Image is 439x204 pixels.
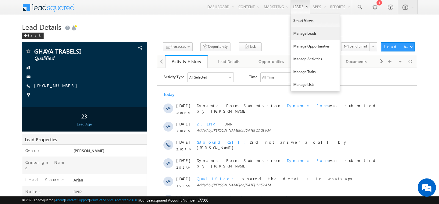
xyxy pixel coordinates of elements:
[87,133,113,138] span: [DATE] 11:52 AM
[19,79,37,84] span: 12:00 PM
[212,58,245,65] div: Lead Details
[105,7,117,12] div: All Time
[130,90,172,95] span: Dynamic Form
[335,55,378,68] a: Documents
[22,33,44,39] div: Back
[25,160,67,171] label: Campaign Name
[39,163,229,174] span: Dynamic Form Submission: was submitted by [PERSON_NAME]
[25,177,65,182] label: Lead Source
[8,56,111,154] textarea: Type your message and hit 'Enter'
[19,170,37,175] span: 11:49 AM
[55,198,64,202] a: About
[19,152,37,157] span: 11:49 AM
[39,133,229,138] span: Added by on
[19,163,33,168] span: [DATE]
[291,78,340,91] a: Manage Lists
[55,133,83,138] span: [PERSON_NAME]
[32,32,102,40] div: Chat with us now
[34,55,111,62] span: Qualified
[22,197,208,203] span: © 2025 LeadSquared | | | | |
[55,60,83,65] span: [PERSON_NAME]
[170,58,203,64] div: Activity History
[100,3,115,18] div: Minimize live chat window
[291,40,340,53] a: Manage Opportunities
[39,181,220,192] span: apartment interested in [GEOGRAPHIC_DATA]
[39,114,229,120] span: Added by on
[255,58,287,65] div: Opportunities
[39,90,229,101] span: Dynamic Form Submission: was submitted by [PERSON_NAME]
[34,83,80,89] span: [PHONE_NUMBER]
[130,35,172,40] span: Dynamic Form
[250,55,293,68] a: Opportunities
[39,108,80,113] span: Qualified
[130,163,172,168] span: Dynamic Form
[19,108,33,114] span: [DATE]
[19,97,37,102] span: 11:52 AM
[10,32,26,40] img: d_60004797649_company_0_60004797649
[83,159,111,167] em: Start Chat
[19,188,37,194] span: 11:49 AM
[87,193,113,198] span: [DATE] 11:49 AM
[341,42,370,51] button: Send Email
[25,136,57,142] span: Lead Properties
[19,145,33,150] span: [DATE]
[30,5,76,14] div: All Selected
[291,27,340,40] a: Manage Leads
[200,42,230,51] button: Opportunity
[199,198,208,202] span: 77060
[19,126,33,132] span: [DATE]
[39,193,229,199] span: Added by on
[19,53,33,59] span: [DATE]
[73,189,82,194] span: DNP
[291,14,340,27] a: Smart Views
[291,65,340,78] a: Manage Tasks
[65,198,89,202] a: Contact Support
[39,72,190,82] span: Did not answer a call by [PERSON_NAME].
[39,72,92,77] span: Outbound Call
[39,145,92,150] span: Outbound Call
[22,32,47,37] a: Back
[115,198,138,202] a: Acceptable Use
[19,60,37,66] span: 12:01 PM
[163,42,193,51] button: Processes
[19,72,33,77] span: [DATE]
[92,5,100,14] span: Time
[87,115,113,119] span: [DATE] 11:52 AM
[72,177,147,185] div: Arjan
[6,5,27,14] span: Activity Type
[22,22,61,32] span: Lead Details
[139,198,208,202] span: Your Leadsquared Account Number is
[208,55,250,68] a: Lead Details
[19,90,33,95] span: [DATE]
[165,55,208,68] a: Activity History
[34,48,111,54] span: GHAYA TRABELSI
[73,148,104,153] span: [PERSON_NAME]
[39,181,138,186] span: 3. Convert to Lead (Prospect)
[55,115,83,119] span: [PERSON_NAME]
[39,126,133,132] span: 3. Convert to Lead (Prospect)
[291,53,340,65] a: Manage Activities
[67,53,74,58] span: DNP
[350,44,367,49] span: Send Email
[39,60,229,65] span: Added by on
[239,42,262,51] button: Task
[23,110,145,121] div: 23
[19,115,37,121] span: 11:52 AM
[39,35,229,46] span: Dynamic Form Submission: was submitted by [PERSON_NAME]
[170,44,186,49] span: Processes
[32,7,50,12] div: All Selected
[384,44,410,49] div: Lead Actions
[39,145,197,155] span: Was called by [PERSON_NAME]. Duration:54 seconds.
[19,181,33,187] span: [DATE]
[381,42,415,51] button: Lead Actions
[6,24,26,29] div: Today
[19,42,37,47] span: 12:01 PM
[340,58,373,65] div: Documents
[90,198,114,202] a: Terms of Service
[55,193,83,198] span: [PERSON_NAME]
[87,60,113,65] span: [DATE] 12:01 PM
[39,53,62,58] span: 2. DNP
[23,121,145,127] div: Lead Age
[85,108,194,113] span: shared the details in whatsapp
[19,35,33,40] span: [DATE]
